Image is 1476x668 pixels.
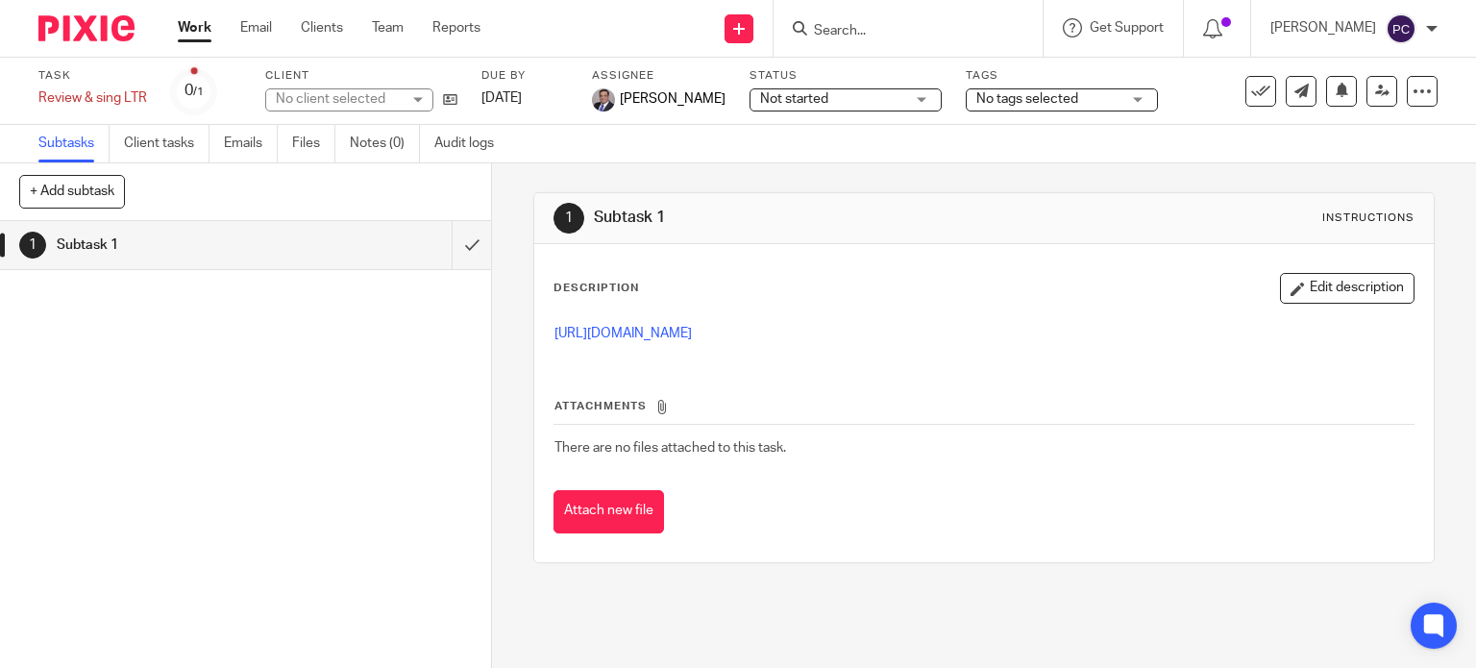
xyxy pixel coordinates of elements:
div: Instructions [1322,210,1414,226]
img: Pixie [38,15,135,41]
span: Not started [760,92,828,106]
small: /1 [193,87,204,97]
span: There are no files attached to this task. [554,441,786,455]
a: Team [372,18,404,37]
a: Notes (0) [350,125,420,162]
span: [PERSON_NAME] [620,89,726,109]
a: Files [292,125,335,162]
a: [URL][DOMAIN_NAME] [554,327,692,340]
a: Client tasks [124,125,209,162]
div: Review & sing LTR [38,88,147,108]
a: Audit logs [434,125,508,162]
p: [PERSON_NAME] [1270,18,1376,37]
button: Edit description [1280,273,1414,304]
h1: Subtask 1 [57,231,307,260]
label: Due by [481,68,568,84]
div: No client selected [276,89,401,109]
label: Status [750,68,942,84]
label: Assignee [592,68,726,84]
input: Search [812,23,985,40]
div: 1 [553,203,584,234]
div: 0 [184,80,204,102]
button: Attach new file [553,490,664,533]
a: Subtasks [38,125,110,162]
a: Work [178,18,211,37]
span: Attachments [554,401,647,411]
label: Client [265,68,457,84]
a: Reports [432,18,480,37]
img: thumbnail_IMG_0720.jpg [592,88,615,111]
span: No tags selected [976,92,1078,106]
a: Clients [301,18,343,37]
img: svg%3E [1386,13,1416,44]
p: Description [553,281,639,296]
button: + Add subtask [19,175,125,208]
div: Review &amp; sing LTR [38,88,147,108]
h1: Subtask 1 [594,208,1024,228]
a: Email [240,18,272,37]
label: Task [38,68,147,84]
span: [DATE] [481,91,522,105]
span: Get Support [1090,21,1164,35]
label: Tags [966,68,1158,84]
a: Emails [224,125,278,162]
div: 1 [19,232,46,259]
